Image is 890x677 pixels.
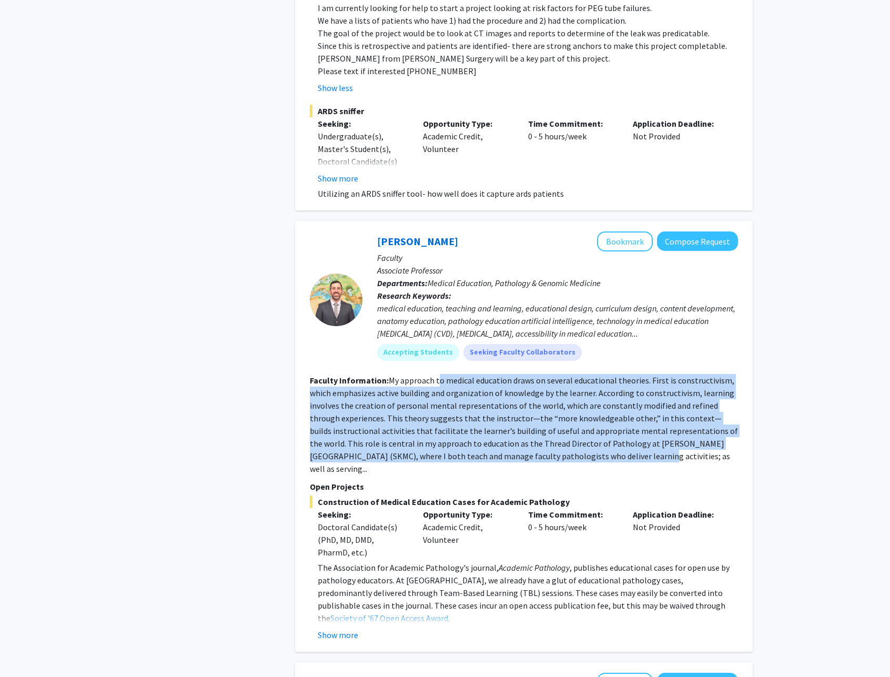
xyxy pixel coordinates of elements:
p: Application Deadline: [633,508,722,521]
b: Departments: [377,278,428,288]
em: Academic Pathology [499,562,570,573]
p: The Association for Academic Pathology's journal, , publishes educational cases for open use by p... [318,561,738,624]
div: Not Provided [625,117,730,185]
button: Add Alexander Macnow to Bookmarks [597,231,653,251]
span: Medical Education, Pathology & Genomic Medicine [428,278,601,288]
div: Not Provided [625,508,730,559]
a: [PERSON_NAME] [377,235,458,248]
mat-chip: Accepting Students [377,344,459,361]
div: Doctoral Candidate(s) (PhD, MD, DMD, PharmD, etc.) [318,521,407,559]
fg-read-more: My approach to medical education draws on several educational theories. First is constructivism, ... [310,375,738,474]
b: Research Keywords: [377,290,451,301]
button: Show less [318,82,353,94]
iframe: Chat [8,630,45,669]
p: Since this is retrospective and patients are identified- there are strong anchors to make this pr... [318,39,738,52]
p: Time Commitment: [528,508,618,521]
p: Application Deadline: [633,117,722,130]
p: Time Commitment: [528,117,618,130]
button: Show more [318,629,358,641]
p: Seeking: [318,508,407,521]
b: Faculty Information: [310,375,389,386]
p: Utilizing an ARDS sniffer tool- how well does it capture ards patients [318,187,738,200]
div: Academic Credit, Volunteer [415,117,520,185]
div: Undergraduate(s), Master's Student(s), Doctoral Candidate(s) (PhD, MD, DMD, PharmD, etc.), Medica... [318,130,407,218]
p: Opportunity Type: [423,508,512,521]
p: Seeking: [318,117,407,130]
div: Academic Credit, Volunteer [415,508,520,559]
button: Compose Request to Alexander Macnow [657,231,738,251]
a: Society of '67 Open Access Award [330,613,448,623]
div: 0 - 5 hours/week [520,117,625,185]
p: I am currently looking for help to start a project looking at risk factors for PEG tube failures. [318,2,738,14]
span: ARDS sniffer [310,105,738,117]
div: medical education, teaching and learning, educational design, curriculum design, content developm... [377,302,738,340]
p: We have a lists of patients who have 1) had the procedure and 2) had the complication. [318,14,738,27]
p: Associate Professor [377,264,738,277]
p: Faculty [377,251,738,264]
div: 0 - 5 hours/week [520,508,625,559]
button: Show more [318,172,358,185]
span: Construction of Medical Education Cases for Academic Pathology [310,496,738,508]
mat-chip: Seeking Faculty Collaborators [463,344,582,361]
p: Please text if interested [PHONE_NUMBER] [318,65,738,77]
p: The goal of the project would be to look at CT images and reports to determine of the leak was pr... [318,27,738,39]
p: Opportunity Type: [423,117,512,130]
p: Open Projects [310,480,738,493]
p: [PERSON_NAME] from [PERSON_NAME] Surgery will be a key part of this project. [318,52,738,65]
